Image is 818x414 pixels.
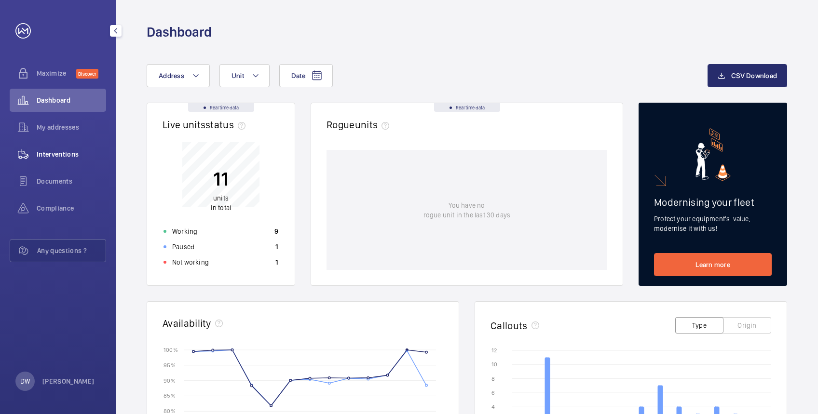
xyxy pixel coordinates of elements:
span: Address [159,72,184,80]
span: units [355,119,394,131]
button: Unit [219,64,270,87]
button: Type [675,317,723,334]
span: Compliance [37,203,106,213]
h2: Live units [163,119,249,131]
span: Date [291,72,305,80]
h2: Callouts [491,320,528,332]
span: Discover [76,69,98,79]
p: You have no rogue unit in the last 30 days [423,200,510,220]
p: 1 [275,257,278,267]
p: DW [20,376,30,386]
span: Any questions ? [37,246,106,255]
div: Real time data [188,103,254,112]
span: Maximize [37,68,76,78]
p: Protect your equipment's value, modernise it with us! [654,214,772,233]
text: 6 [491,389,495,396]
text: 4 [491,403,495,410]
span: Dashboard [37,95,106,105]
h2: Modernising your fleet [654,196,772,208]
p: Paused [172,242,194,252]
p: 9 [274,227,278,236]
p: Not working [172,257,209,267]
h2: Availability [163,317,211,329]
p: [PERSON_NAME] [42,376,95,386]
div: Real time data [434,103,500,112]
p: Working [172,227,197,236]
text: 10 [491,361,497,368]
text: 100 % [164,346,178,353]
span: CSV Download [731,72,777,80]
h1: Dashboard [147,23,212,41]
text: 90 % [164,377,176,384]
span: Interventions [37,149,106,159]
span: My addresses [37,122,106,132]
span: units [213,194,229,202]
text: 95 % [164,361,176,368]
text: 8 [491,375,495,382]
span: Unit [232,72,244,80]
p: 11 [211,167,231,191]
p: 1 [275,242,278,252]
h2: Rogue [327,119,393,131]
img: marketing-card.svg [695,128,731,181]
text: 12 [491,347,497,354]
button: Origin [723,317,771,334]
text: 85 % [164,392,176,399]
a: Learn more [654,253,772,276]
p: in total [211,193,231,213]
button: Date [279,64,333,87]
span: Documents [37,176,106,186]
span: status [205,119,249,131]
button: CSV Download [708,64,787,87]
button: Address [147,64,210,87]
